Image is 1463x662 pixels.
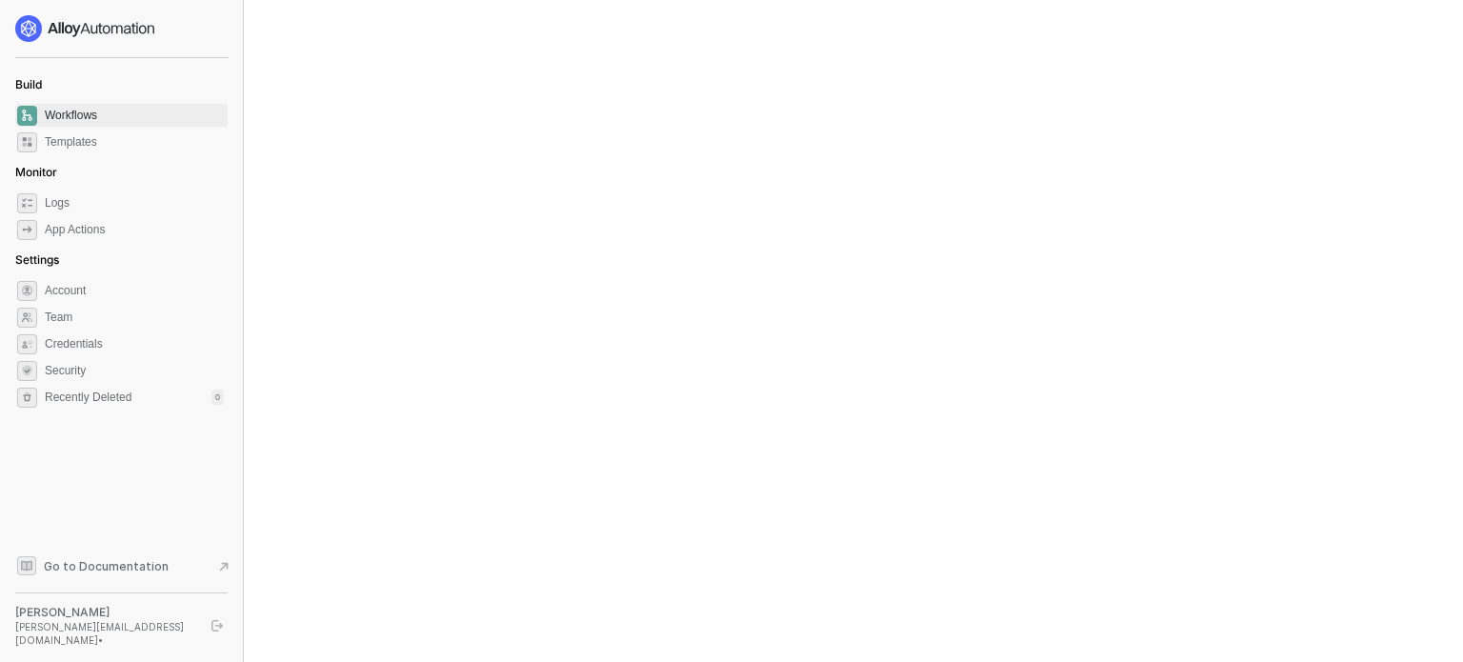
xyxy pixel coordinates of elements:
span: logout [211,620,223,632]
span: Workflows [45,104,224,127]
span: Templates [45,130,224,153]
span: settings [17,388,37,408]
span: marketplace [17,132,37,152]
span: Monitor [15,165,57,179]
img: logo [15,15,156,42]
span: credentials [17,334,37,354]
span: security [17,361,37,381]
span: Logs [45,191,224,214]
span: settings [17,281,37,301]
span: Team [45,306,224,329]
span: documentation [17,556,36,575]
a: Knowledge Base [15,554,229,577]
div: 0 [211,390,224,405]
span: team [17,308,37,328]
span: Security [45,359,224,382]
a: logo [15,15,228,42]
div: [PERSON_NAME][EMAIL_ADDRESS][DOMAIN_NAME] • [15,620,194,647]
span: document-arrow [214,557,233,576]
span: Account [45,279,224,302]
div: [PERSON_NAME] [15,605,194,620]
span: Credentials [45,332,224,355]
span: Build [15,77,42,91]
div: App Actions [45,222,105,238]
span: Recently Deleted [45,390,131,406]
span: dashboard [17,106,37,126]
span: icon-logs [17,193,37,213]
span: Go to Documentation [44,558,169,574]
span: Settings [15,252,59,267]
span: icon-app-actions [17,220,37,240]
